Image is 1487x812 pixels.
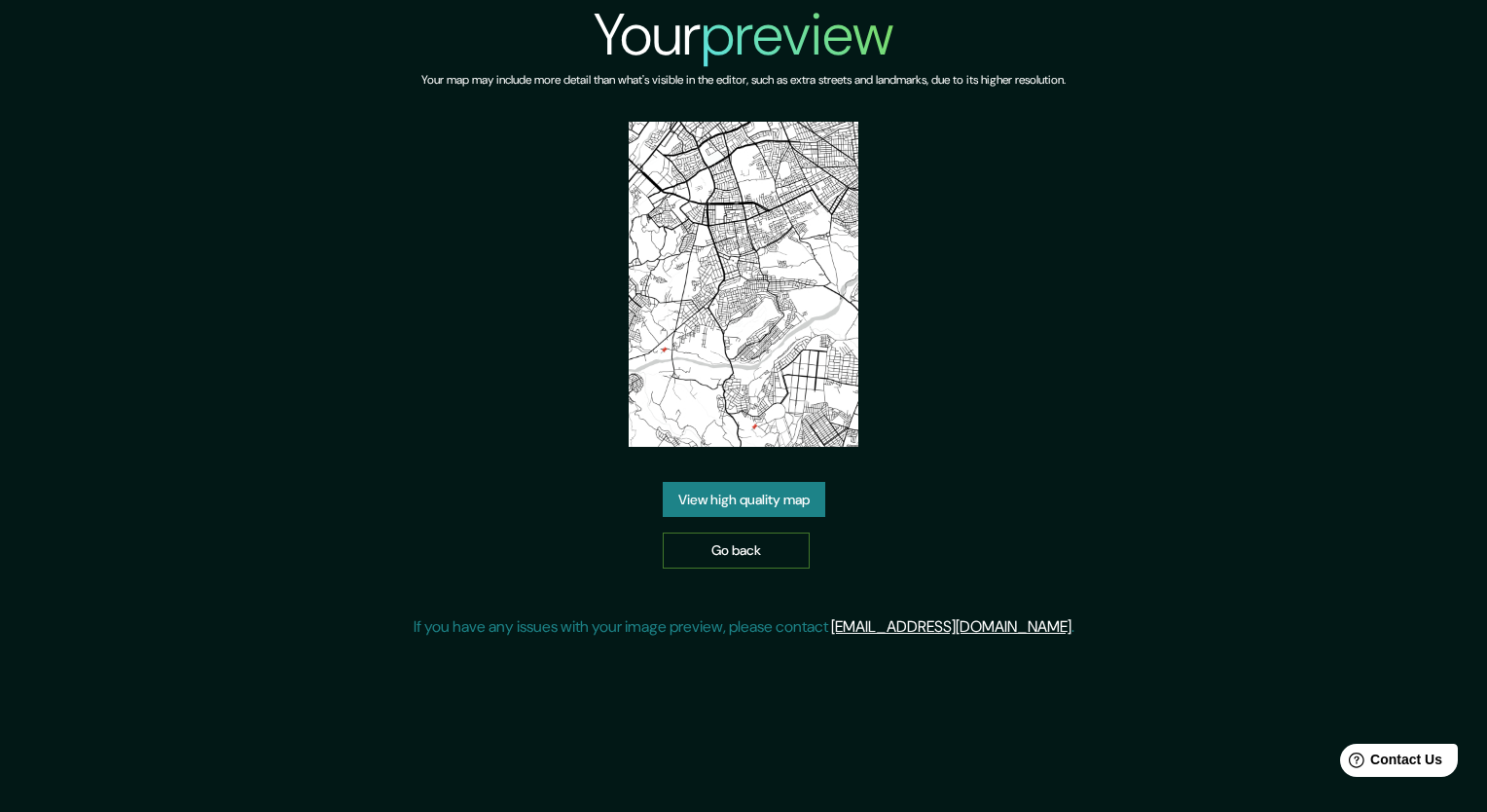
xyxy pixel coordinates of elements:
[663,533,810,569] a: Go back
[831,616,1071,637] a: [EMAIL_ADDRESS][DOMAIN_NAME]
[414,615,1074,639] p: If you have any issues with your image preview, please contact .
[629,122,858,447] img: created-map-preview
[1314,736,1466,791] iframe: Help widget launcher
[663,482,825,518] a: View high quality map
[421,70,1066,91] h6: Your map may include more detail than what's visible in the editor, such as extra streets and lan...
